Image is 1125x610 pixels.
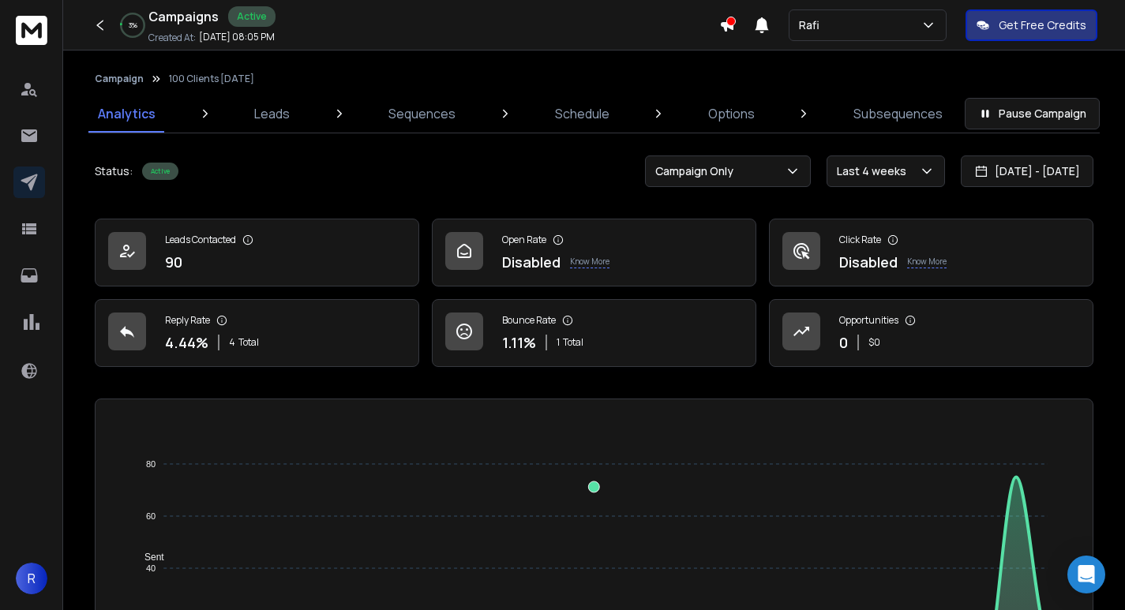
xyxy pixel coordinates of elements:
[502,234,546,246] p: Open Rate
[16,563,47,594] button: R
[388,104,456,123] p: Sequences
[148,7,219,26] h1: Campaigns
[169,73,254,85] p: 100 Clients [DATE]
[546,95,619,133] a: Schedule
[502,331,536,354] p: 1.11 %
[432,219,756,286] a: Open RateDisabledKnow More
[839,314,898,327] p: Opportunities
[148,32,196,44] p: Created At:
[165,251,182,273] p: 90
[199,31,275,43] p: [DATE] 08:05 PM
[229,336,235,349] span: 4
[95,73,144,85] button: Campaign
[245,95,299,133] a: Leads
[95,219,419,286] a: Leads Contacted90
[655,163,740,179] p: Campaign Only
[133,552,164,563] span: Sent
[699,95,764,133] a: Options
[853,104,943,123] p: Subsequences
[961,155,1093,187] button: [DATE] - [DATE]
[165,331,208,354] p: 4.44 %
[839,331,848,354] p: 0
[142,163,178,180] div: Active
[95,299,419,367] a: Reply Rate4.44%4Total
[95,163,133,179] p: Status:
[98,104,156,123] p: Analytics
[799,17,826,33] p: Rafi
[146,511,156,521] tspan: 60
[379,95,465,133] a: Sequences
[708,104,755,123] p: Options
[238,336,259,349] span: Total
[966,9,1097,41] button: Get Free Credits
[228,6,276,27] div: Active
[965,98,1100,129] button: Pause Campaign
[868,336,880,349] p: $ 0
[999,17,1086,33] p: Get Free Credits
[839,234,881,246] p: Click Rate
[88,95,165,133] a: Analytics
[146,459,156,469] tspan: 80
[907,256,947,268] p: Know More
[555,104,609,123] p: Schedule
[557,336,560,349] span: 1
[165,234,236,246] p: Leads Contacted
[432,299,756,367] a: Bounce Rate1.11%1Total
[254,104,290,123] p: Leads
[837,163,913,179] p: Last 4 weeks
[1067,556,1105,593] div: Open Intercom Messenger
[146,563,156,573] tspan: 40
[570,256,609,268] p: Know More
[129,21,137,30] p: 3 %
[502,251,561,273] p: Disabled
[563,336,583,349] span: Total
[839,251,898,273] p: Disabled
[165,314,210,327] p: Reply Rate
[769,219,1093,286] a: Click RateDisabledKnow More
[769,299,1093,367] a: Opportunities0$0
[502,314,556,327] p: Bounce Rate
[844,95,952,133] a: Subsequences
